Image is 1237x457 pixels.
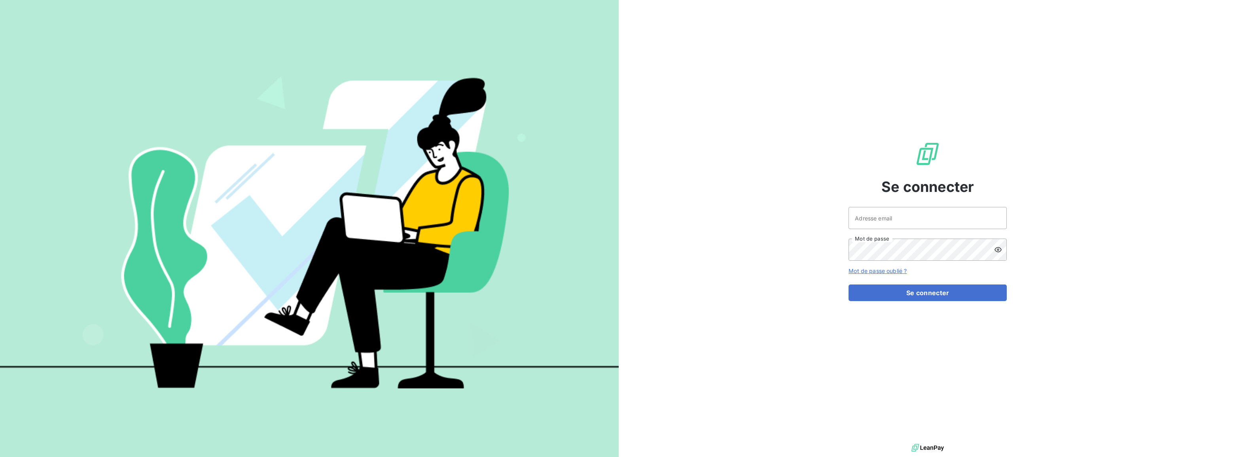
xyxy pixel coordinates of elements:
button: Se connecter [849,284,1007,301]
a: Mot de passe oublié ? [849,267,907,274]
input: placeholder [849,207,1007,229]
span: Se connecter [881,176,974,197]
img: Logo LeanPay [915,141,940,167]
img: logo [911,442,944,454]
